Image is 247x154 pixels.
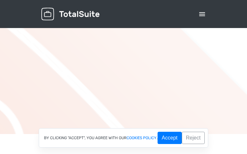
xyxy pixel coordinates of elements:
div: menu [198,10,206,18]
div: By clicking "Accept", you agree with our . [39,128,208,148]
button: Reject [182,132,205,144]
a: cookies policy [127,136,157,140]
button: Accept [158,132,182,144]
img: TotalSuite for WordPress [41,8,99,20]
